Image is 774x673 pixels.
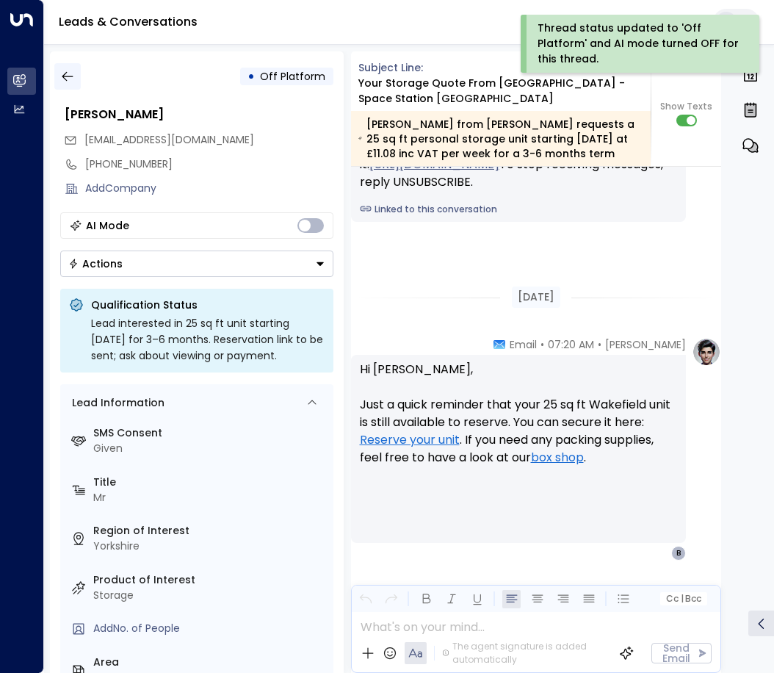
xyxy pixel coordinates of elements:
[93,523,328,539] label: Region of Interest
[93,621,328,636] div: AddNo. of People
[660,592,707,606] button: Cc|Bcc
[65,106,333,123] div: [PERSON_NAME]
[660,100,712,113] span: Show Texts
[548,337,594,352] span: 07:20 AM
[93,539,328,554] div: Yorkshire
[260,69,325,84] span: Off Platform
[692,337,721,367] img: profile-logo.png
[84,132,254,147] span: [EMAIL_ADDRESS][DOMAIN_NAME]
[666,594,701,604] span: Cc Bcc
[93,490,328,505] div: Mr
[247,63,255,90] div: •
[68,257,123,270] div: Actions
[442,640,608,666] div: The agent signature is added automatically
[85,181,333,196] div: AddCompany
[605,337,686,352] span: [PERSON_NAME]
[360,361,678,484] p: Hi [PERSON_NAME], Just a quick reminder that your 25 sq ft Wakefield unit is still available to r...
[680,594,683,604] span: |
[360,203,678,216] a: Linked to this conversation
[93,441,328,456] div: Given
[60,251,333,277] div: Button group with a nested menu
[360,431,460,449] a: Reserve your unit
[356,590,375,608] button: Undo
[91,298,325,312] p: Qualification Status
[93,572,328,588] label: Product of Interest
[85,156,333,172] div: [PHONE_NUMBER]
[510,337,537,352] span: Email
[67,395,164,411] div: Lead Information
[86,218,129,233] div: AI Mode
[358,76,651,107] div: Your storage quote from [GEOGRAPHIC_DATA] - Space Station [GEOGRAPHIC_DATA]
[358,117,643,161] div: [PERSON_NAME] from [PERSON_NAME] requests a 25 sq ft personal storage unit starting [DATE] at £11...
[540,337,544,352] span: •
[531,449,584,467] a: box shop
[93,425,328,441] label: SMS Consent
[358,60,423,75] span: Subject Line:
[671,546,686,561] div: B
[512,287,560,308] div: [DATE]
[598,337,601,352] span: •
[60,251,333,277] button: Actions
[93,588,328,603] div: Storage
[59,13,198,30] a: Leads & Conversations
[538,21,739,67] div: Thread status updated to 'Off Platform' and AI mode turned OFF for this thread.
[91,315,325,364] div: Lead interested in 25 sq ft unit starting [DATE] for 3–6 months. Reservation link to be sent; ask...
[382,590,400,608] button: Redo
[93,475,328,490] label: Title
[93,655,328,670] label: Area
[84,132,254,148] span: benbritton992@gmail.com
